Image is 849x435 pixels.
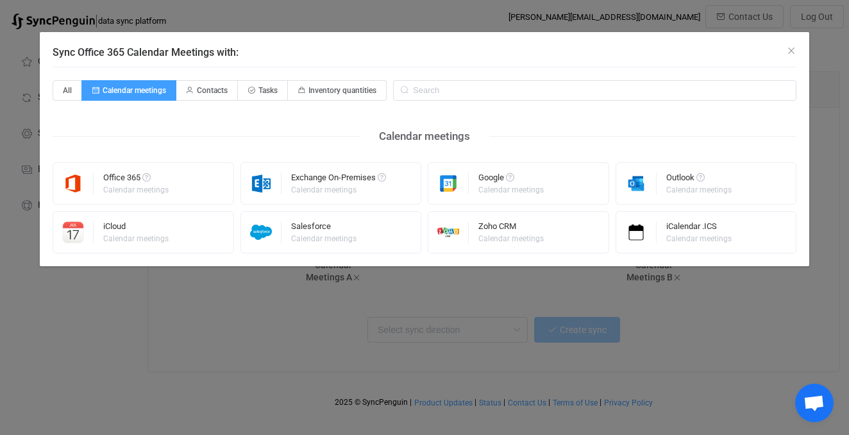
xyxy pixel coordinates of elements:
[103,186,169,194] div: Calendar meetings
[666,235,732,243] div: Calendar meetings
[478,222,546,235] div: Zoho CRM
[241,221,282,243] img: salesforce.png
[428,221,469,243] img: zoho-crm.png
[53,221,94,243] img: icloud-calendar.png
[616,173,657,194] img: outlook.png
[616,221,657,243] img: icalendar.png
[478,235,544,243] div: Calendar meetings
[103,222,171,235] div: iCloud
[291,235,357,243] div: Calendar meetings
[53,173,94,194] img: microsoft365.png
[666,222,734,235] div: iCalendar .ICS
[478,173,546,186] div: Google
[360,126,489,146] div: Calendar meetings
[666,173,734,186] div: Outlook
[103,235,169,243] div: Calendar meetings
[291,173,386,186] div: Exchange On-Premises
[241,173,282,194] img: exchange.png
[291,186,384,194] div: Calendar meetings
[666,186,732,194] div: Calendar meetings
[40,32,809,266] div: Sync Office 365 Calendar Meetings with:
[428,173,469,194] img: google.png
[53,46,239,58] span: Sync Office 365 Calendar Meetings with:
[478,186,544,194] div: Calendar meetings
[795,384,834,422] a: Open chat
[393,80,796,101] input: Search
[291,222,358,235] div: Salesforce
[786,45,796,57] button: Close
[103,173,171,186] div: Office 365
